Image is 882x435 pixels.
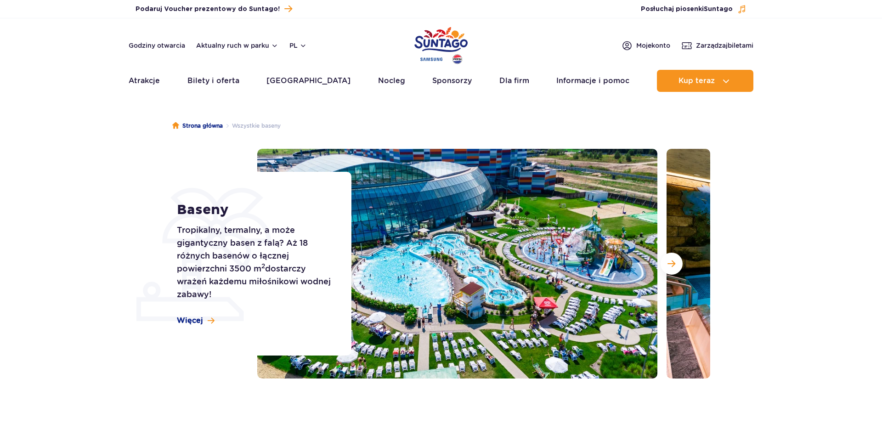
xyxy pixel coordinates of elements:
span: Suntago [704,6,733,12]
a: Dla firm [499,70,529,92]
a: Park of Poland [414,23,468,65]
a: Strona główna [172,121,223,130]
a: Sponsorzy [432,70,472,92]
a: Zarządzajbiletami [681,40,753,51]
h1: Baseny [177,202,331,218]
span: Posłuchaj piosenki [641,5,733,14]
span: Podaruj Voucher prezentowy do Suntago! [136,5,280,14]
a: Nocleg [378,70,405,92]
a: Atrakcje [129,70,160,92]
a: Godziny otwarcia [129,41,185,50]
p: Tropikalny, termalny, a może gigantyczny basen z falą? Aż 18 różnych basenów o łącznej powierzchn... [177,224,331,301]
a: Podaruj Voucher prezentowy do Suntago! [136,3,292,15]
span: Kup teraz [678,77,715,85]
button: pl [289,41,307,50]
sup: 2 [261,262,265,270]
a: Mojekonto [622,40,670,51]
a: Informacje i pomoc [556,70,629,92]
button: Aktualny ruch w parku [196,42,278,49]
span: Więcej [177,316,203,326]
a: Bilety i oferta [187,70,239,92]
button: Kup teraz [657,70,753,92]
li: Wszystkie baseny [223,121,281,130]
img: Zewnętrzna część Suntago z basenami i zjeżdżalniami, otoczona leżakami i zielenią [257,149,657,379]
span: Zarządzaj biletami [696,41,753,50]
a: Więcej [177,316,215,326]
a: [GEOGRAPHIC_DATA] [266,70,351,92]
button: Następny slajd [661,253,683,275]
span: Moje konto [636,41,670,50]
button: Posłuchaj piosenkiSuntago [641,5,746,14]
